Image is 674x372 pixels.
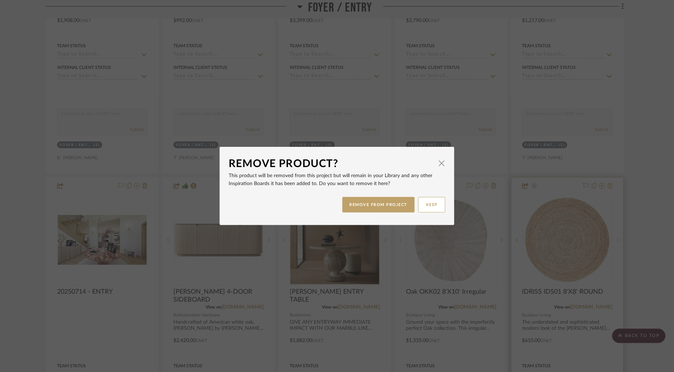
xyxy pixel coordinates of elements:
[229,172,445,188] p: This product will be removed from this project but will remain in your Library and any other Insp...
[435,156,449,170] button: Close
[342,197,415,213] button: REMOVE FROM PROJECT
[418,197,445,213] button: KEEP
[229,156,445,172] dialog-header: Remove Product?
[229,156,435,172] div: Remove Product?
